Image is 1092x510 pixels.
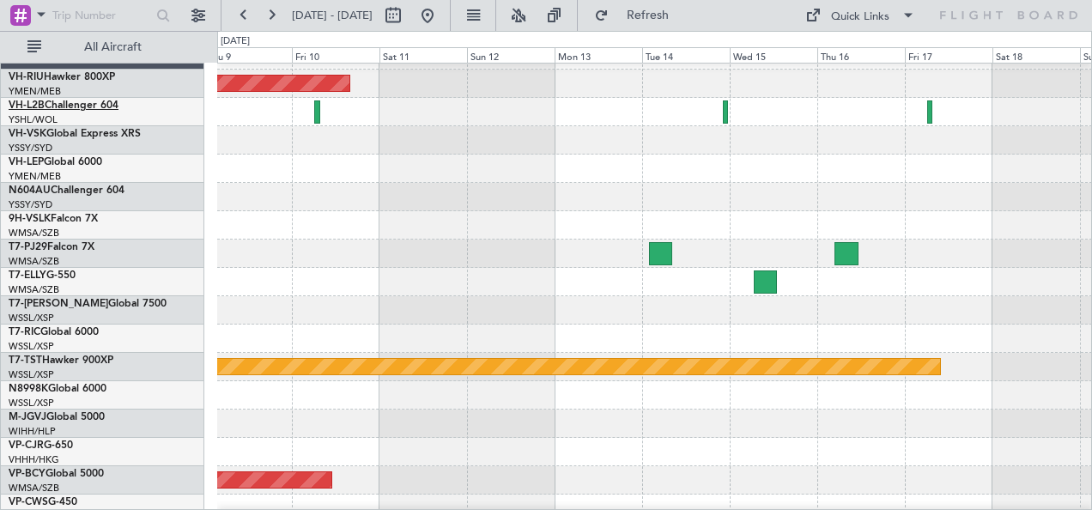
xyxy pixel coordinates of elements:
a: T7-ELLYG-550 [9,270,76,281]
div: [DATE] [221,34,250,49]
a: VHHH/HKG [9,453,59,466]
a: WSSL/XSP [9,368,54,381]
div: Sat 18 [992,47,1080,63]
span: T7-TST [9,355,42,366]
span: VH-L2B [9,100,45,111]
a: T7-PJ29Falcon 7X [9,242,94,252]
a: WSSL/XSP [9,312,54,325]
span: T7-[PERSON_NAME] [9,299,108,309]
a: N8998KGlobal 6000 [9,384,106,394]
a: YSHL/WOL [9,113,58,126]
div: Thu 16 [817,47,905,63]
span: T7-RIC [9,327,40,337]
a: WSSL/XSP [9,340,54,353]
button: Refresh [586,2,689,29]
a: VP-BCYGlobal 5000 [9,469,104,479]
button: Quick Links [797,2,924,29]
div: Tue 14 [642,47,730,63]
div: Sat 11 [379,47,467,63]
a: T7-TSTHawker 900XP [9,355,113,366]
a: YSSY/SYD [9,142,52,155]
a: YMEN/MEB [9,170,61,183]
a: WMSA/SZB [9,283,59,296]
span: VH-VSK [9,129,46,139]
a: WMSA/SZB [9,255,59,268]
a: T7-[PERSON_NAME]Global 7500 [9,299,167,309]
a: T7-RICGlobal 6000 [9,327,99,337]
div: Quick Links [831,9,889,26]
div: Fri 17 [905,47,992,63]
div: Mon 13 [555,47,642,63]
span: VP-BCY [9,469,45,479]
div: Fri 10 [292,47,379,63]
a: VH-LEPGlobal 6000 [9,157,102,167]
span: VH-LEP [9,157,44,167]
button: All Aircraft [19,33,186,61]
span: VP-CWS [9,497,48,507]
a: WIHH/HLP [9,425,56,438]
a: YMEN/MEB [9,85,61,98]
span: M-JGVJ [9,412,46,422]
a: WMSA/SZB [9,227,59,240]
a: VP-CWSG-450 [9,497,77,507]
span: VP-CJR [9,440,44,451]
a: VH-L2BChallenger 604 [9,100,118,111]
span: VH-RIU [9,72,44,82]
a: VP-CJRG-650 [9,440,73,451]
a: YSSY/SYD [9,198,52,211]
a: WSSL/XSP [9,397,54,410]
span: All Aircraft [45,41,181,53]
a: 9H-VSLKFalcon 7X [9,214,98,224]
a: VH-RIUHawker 800XP [9,72,115,82]
span: T7-PJ29 [9,242,47,252]
span: N8998K [9,384,48,394]
a: WMSA/SZB [9,482,59,495]
span: [DATE] - [DATE] [292,8,373,23]
span: Refresh [612,9,684,21]
span: T7-ELLY [9,270,46,281]
a: VH-VSKGlobal Express XRS [9,129,141,139]
div: Wed 15 [730,47,817,63]
a: M-JGVJGlobal 5000 [9,412,105,422]
span: 9H-VSLK [9,214,51,224]
span: N604AU [9,185,51,196]
div: Thu 9 [204,47,292,63]
input: Trip Number [52,3,151,28]
a: N604AUChallenger 604 [9,185,124,196]
div: Sun 12 [467,47,555,63]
